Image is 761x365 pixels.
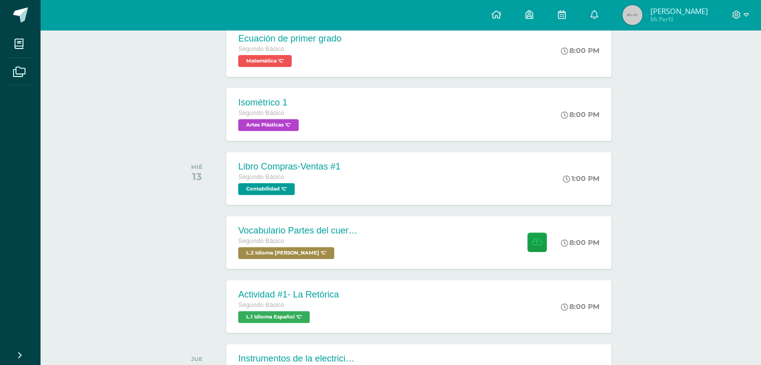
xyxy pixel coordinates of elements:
[238,237,284,244] span: Segundo Básico
[191,163,203,170] div: MIÉ
[563,174,599,183] div: 1:00 PM
[238,173,284,180] span: Segundo Básico
[238,289,339,300] div: Actividad #1- La Retórica
[238,55,292,67] span: Matemática 'C'
[650,6,707,16] span: [PERSON_NAME]
[238,225,358,236] div: Vocabulario Partes del cuerpo
[238,109,284,116] span: Segundo Básico
[238,311,310,323] span: L.1 Idioma Español 'C'
[238,33,341,44] div: Ecuación de primer grado
[622,5,642,25] img: 45x45
[561,302,599,311] div: 8:00 PM
[191,170,203,182] div: 13
[191,355,203,362] div: JUE
[238,45,284,52] span: Segundo Básico
[238,97,301,108] div: Isométrico 1
[650,15,707,23] span: Mi Perfil
[561,238,599,247] div: 8:00 PM
[238,161,340,172] div: Libro Compras-Ventas #1
[238,247,334,259] span: L.2 Idioma Maya Kaqchikel 'C'
[238,119,299,131] span: Artes Plásticas 'C'
[561,46,599,55] div: 8:00 PM
[561,110,599,119] div: 8:00 PM
[238,301,284,308] span: Segundo Básico
[238,183,295,195] span: Contabilidad 'C'
[238,353,358,364] div: Instrumentos de la electricidad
